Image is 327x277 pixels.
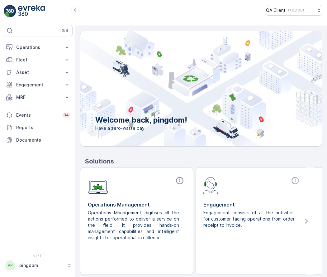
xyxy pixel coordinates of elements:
p: Welcome back, pingdom! [95,115,187,125]
p: MRF [16,94,60,100]
p: Operations Management digitises all the actions performed to deliver a service on the field. It p... [88,210,180,241]
p: Solutions [85,157,322,166]
p: Operations Management [88,201,185,208]
p: 34 [64,113,69,118]
img: city illustration [52,31,322,146]
p: Documents [16,137,70,143]
p: Events [16,112,59,118]
p: Engagement [203,201,301,208]
img: module-icon [203,176,218,194]
button: PPpingdom [4,259,73,272]
p: ⌘B [62,28,68,33]
p: Engagement [16,82,60,88]
span: Have a zero-waste day [95,125,187,131]
div: PP [5,260,15,270]
button: MRF [4,91,73,104]
p: Reports [16,124,70,131]
button: Fleet [4,54,73,66]
img: module-icon [88,176,108,194]
button: Asset [4,66,73,79]
img: logo [4,5,16,17]
p: Fleet [16,57,60,63]
p: pingdom [19,262,64,269]
img: logo_light-DOdMpM7g.png [18,5,45,17]
p: ( +03:00 ) [288,8,304,13]
p: QA Client [266,7,286,13]
a: Reports [4,121,73,134]
p: Operations [16,44,60,51]
p: Asset [16,69,60,75]
span: v 1.51.1 [4,254,73,258]
button: Engagement [4,79,73,91]
p: Engagement consists of all the activities for customer facing operations from order receipt to in... [203,210,296,228]
a: Documents [4,134,73,146]
button: QA Client(+03:00) [266,5,322,16]
a: Events34 [4,109,73,121]
button: Operations [4,41,73,54]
